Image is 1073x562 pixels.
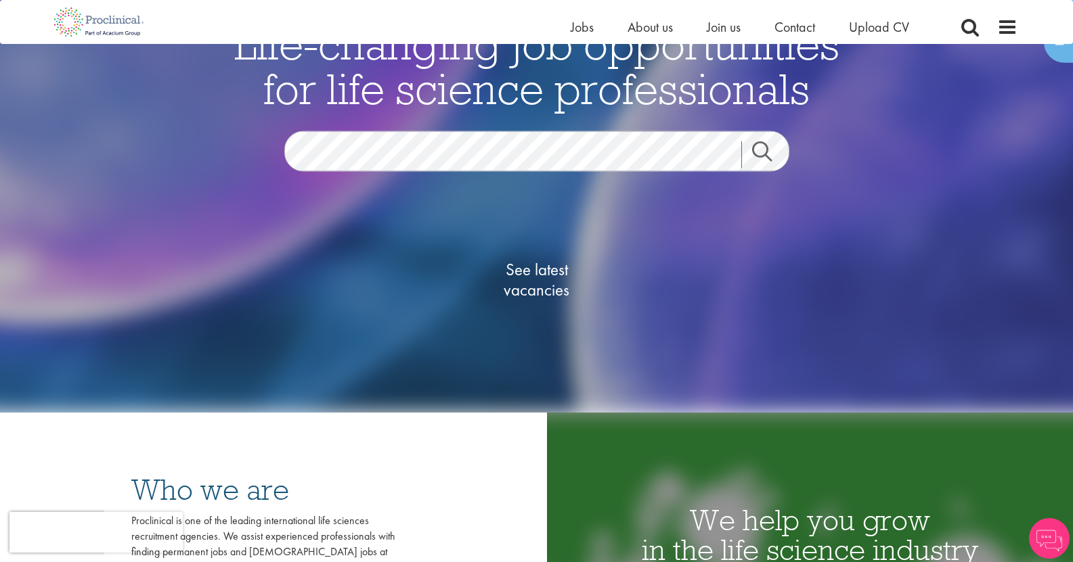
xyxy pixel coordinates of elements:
[469,260,605,300] span: See latest vacancies
[571,18,594,36] a: Jobs
[131,475,395,505] h3: Who we are
[1029,518,1070,559] img: Chatbot
[628,18,673,36] a: About us
[707,18,741,36] a: Join us
[741,141,800,168] a: Job search submit button
[469,206,605,354] a: See latestvacancies
[9,512,183,553] iframe: reCAPTCHA
[234,17,839,116] span: Life-changing job opportunities for life science professionals
[774,18,815,36] a: Contact
[849,18,909,36] a: Upload CV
